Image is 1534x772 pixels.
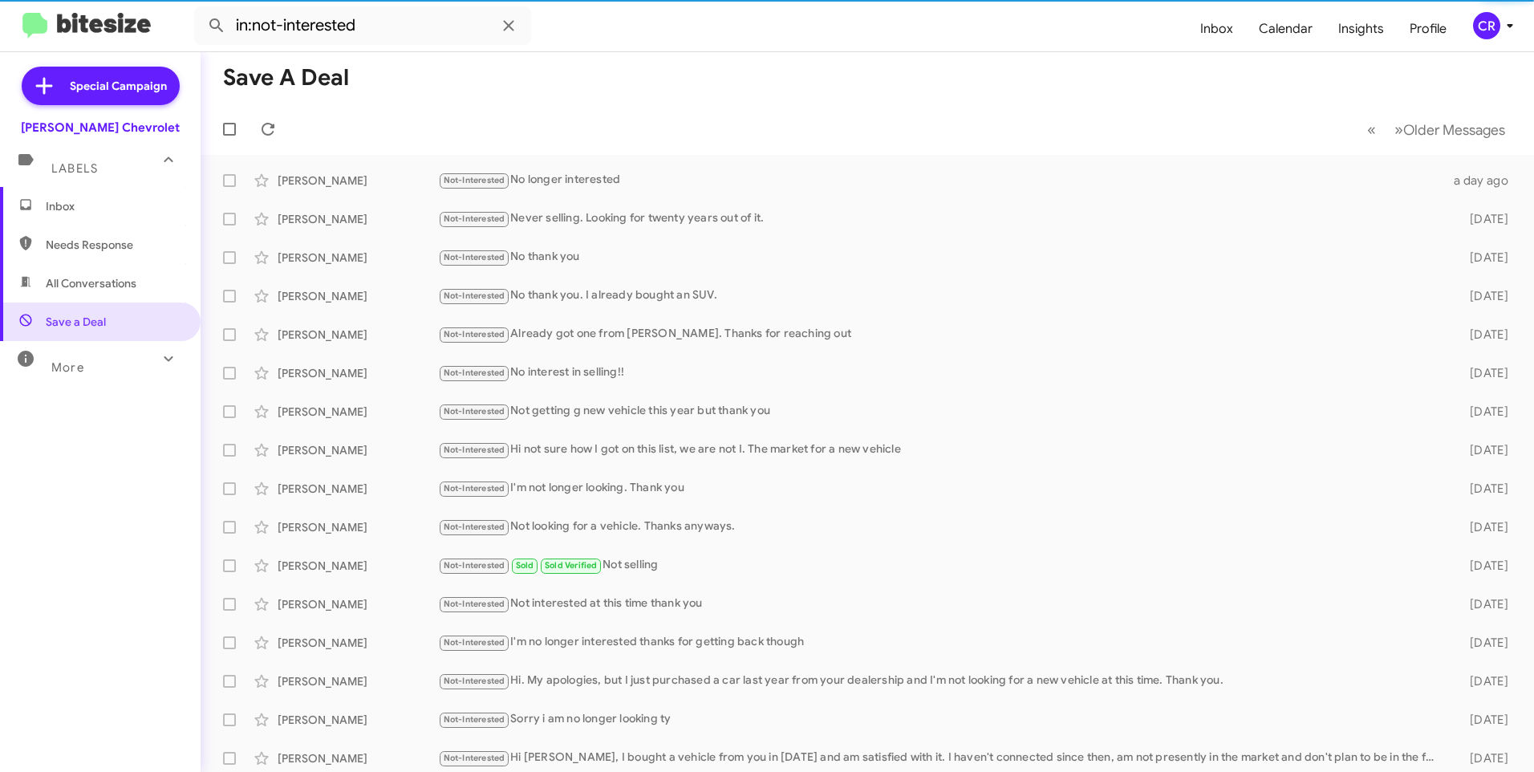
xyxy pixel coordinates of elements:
[1444,673,1521,689] div: [DATE]
[1403,121,1505,139] span: Older Messages
[22,67,180,105] a: Special Campaign
[1397,6,1459,52] a: Profile
[1385,113,1515,146] button: Next
[1444,750,1521,766] div: [DATE]
[1325,6,1397,52] a: Insights
[278,365,438,381] div: [PERSON_NAME]
[1444,635,1521,651] div: [DATE]
[444,637,505,648] span: Not-Interested
[1367,120,1376,140] span: «
[1444,327,1521,343] div: [DATE]
[438,479,1444,498] div: I'm not longer looking. Thank you
[438,209,1444,228] div: Never selling. Looking for twenty years out of it.
[46,237,182,253] span: Needs Response
[278,327,438,343] div: [PERSON_NAME]
[438,325,1444,343] div: Already got one from [PERSON_NAME]. Thanks for reaching out
[444,714,505,725] span: Not-Interested
[444,753,505,763] span: Not-Interested
[278,596,438,612] div: [PERSON_NAME]
[438,672,1444,690] div: Hi. My apologies, but I just purchased a car last year from your dealership and I'm not looking f...
[278,173,438,189] div: [PERSON_NAME]
[46,275,136,291] span: All Conversations
[278,558,438,574] div: [PERSON_NAME]
[51,161,98,176] span: Labels
[444,676,505,686] span: Not-Interested
[444,213,505,224] span: Not-Interested
[444,252,505,262] span: Not-Interested
[278,712,438,728] div: [PERSON_NAME]
[1444,442,1521,458] div: [DATE]
[1187,6,1246,52] a: Inbox
[444,406,505,416] span: Not-Interested
[278,404,438,420] div: [PERSON_NAME]
[278,288,438,304] div: [PERSON_NAME]
[438,595,1444,613] div: Not interested at this time thank you
[1459,12,1516,39] button: CR
[1246,6,1325,52] a: Calendar
[1357,113,1386,146] button: Previous
[1444,211,1521,227] div: [DATE]
[438,749,1444,767] div: Hi [PERSON_NAME], I bought a vehicle from you in [DATE] and am satisfied with it. I haven't conne...
[444,175,505,185] span: Not-Interested
[278,481,438,497] div: [PERSON_NAME]
[1444,481,1521,497] div: [DATE]
[444,445,505,455] span: Not-Interested
[278,250,438,266] div: [PERSON_NAME]
[1444,712,1521,728] div: [DATE]
[1444,558,1521,574] div: [DATE]
[444,329,505,339] span: Not-Interested
[438,710,1444,729] div: Sorry i am no longer looking ty
[1444,404,1521,420] div: [DATE]
[194,6,531,45] input: Search
[444,560,505,571] span: Not-Interested
[278,673,438,689] div: [PERSON_NAME]
[438,556,1444,575] div: Not selling
[438,402,1444,421] div: Not getting g new vehicle this year but thank you
[278,635,438,651] div: [PERSON_NAME]
[438,171,1444,189] div: No longer interested
[51,360,84,375] span: More
[1444,173,1521,189] div: a day ago
[278,750,438,766] div: [PERSON_NAME]
[444,522,505,532] span: Not-Interested
[278,442,438,458] div: [PERSON_NAME]
[1444,288,1521,304] div: [DATE]
[516,560,534,571] span: Sold
[545,560,598,571] span: Sold Verified
[70,78,167,94] span: Special Campaign
[223,65,349,91] h1: Save a Deal
[1444,250,1521,266] div: [DATE]
[438,441,1444,459] div: Hi not sure how I got on this list, we are not I. The market for a new vehicle
[46,314,106,330] span: Save a Deal
[438,248,1444,266] div: No thank you
[21,120,180,136] div: [PERSON_NAME] Chevrolet
[444,291,505,301] span: Not-Interested
[1444,596,1521,612] div: [DATE]
[1444,519,1521,535] div: [DATE]
[1473,12,1500,39] div: CR
[438,633,1444,652] div: I'm no longer interested thanks for getting back though
[444,483,505,494] span: Not-Interested
[278,519,438,535] div: [PERSON_NAME]
[438,518,1444,536] div: Not looking for a vehicle. Thanks anyways.
[444,599,505,609] span: Not-Interested
[438,286,1444,305] div: No thank you. I already bought an SUV.
[438,364,1444,382] div: No interest in selling!!
[1444,365,1521,381] div: [DATE]
[278,211,438,227] div: [PERSON_NAME]
[1394,120,1403,140] span: »
[1358,113,1515,146] nav: Page navigation example
[444,368,505,378] span: Not-Interested
[46,198,182,214] span: Inbox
